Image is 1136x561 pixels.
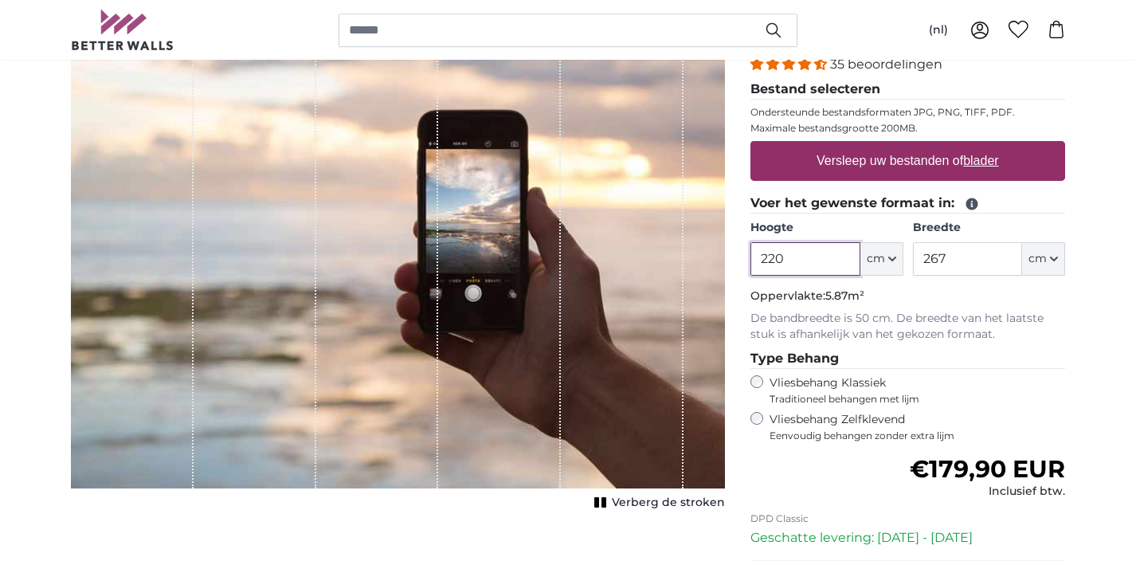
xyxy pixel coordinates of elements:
label: Vliesbehang Zelfklevend [770,412,1065,442]
button: cm [1022,242,1065,276]
label: Versleep uw bestanden of [810,145,1005,177]
p: Geschatte levering: [DATE] - [DATE] [750,528,1065,547]
p: DPD Classic [750,512,1065,525]
span: 35 beoordelingen [830,57,942,72]
label: Breedte [913,220,1065,236]
p: De bandbreedte is 50 cm. De breedte van het laatste stuk is afhankelijk van het gekozen formaat. [750,311,1065,343]
legend: Bestand selecteren [750,80,1065,100]
legend: Type Behang [750,349,1065,369]
span: Eenvoudig behangen zonder extra lijm [770,430,1065,442]
span: 5.87m² [825,288,864,303]
span: €179,90 EUR [910,454,1065,484]
span: cm [867,251,885,267]
span: Traditioneel behangen met lijm [770,393,1036,406]
p: Maximale bestandsgrootte 200MB. [750,122,1065,135]
button: (nl) [916,16,961,45]
span: Verberg de stroken [612,495,725,511]
p: Oppervlakte: [750,288,1065,304]
span: 4.34 stars [750,57,830,72]
button: cm [860,242,903,276]
p: Ondersteunde bestandsformaten JPG, PNG, TIFF, PDF. [750,106,1065,119]
span: cm [1028,251,1047,267]
legend: Voer het gewenste formaat in: [750,194,1065,214]
button: Verberg de stroken [590,492,725,514]
img: Betterwalls [71,10,174,50]
label: Vliesbehang Klassiek [770,375,1036,406]
label: Hoogte [750,220,903,236]
div: Inclusief btw. [910,484,1065,500]
u: blader [963,154,998,167]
